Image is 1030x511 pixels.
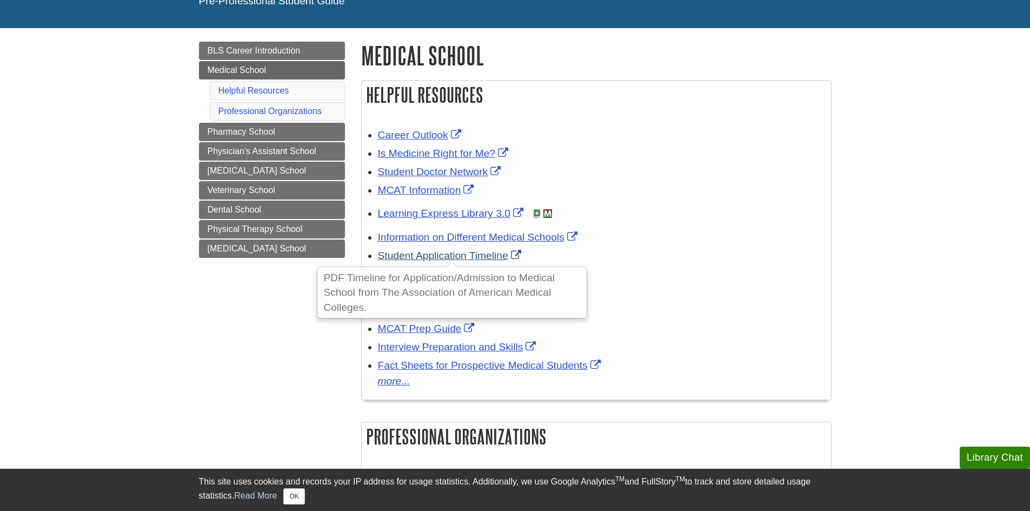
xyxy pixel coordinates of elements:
[378,231,580,243] a: Link opens in new window
[208,185,275,195] span: Veterinary School
[378,250,524,261] a: Link opens in new window
[218,86,289,95] a: Helpful Resources
[378,129,464,141] a: Link opens in new window
[208,147,316,156] span: Physician's Assistant School
[208,46,301,55] span: BLS Career Introduction
[199,220,345,238] a: Physical Therapy School
[208,205,262,214] span: Dental School
[199,162,345,180] a: [MEDICAL_DATA] School
[199,42,345,258] div: Guide Page Menu
[208,224,303,234] span: Physical Therapy School
[199,123,345,141] a: Pharmacy School
[378,374,826,389] a: more...
[208,244,307,253] span: [MEDICAL_DATA] School
[362,81,831,109] h2: Helpful Resources
[234,491,277,500] a: Read More
[318,268,586,317] div: PDF Timeline for Application/Admission to Medical School from The Association of American Medical...
[199,181,345,200] a: Veterinary School
[199,61,345,79] a: Medical School
[199,142,345,161] a: Physician's Assistant School
[218,107,322,116] a: Professional Organizations
[362,422,831,451] h2: Professional Organizations
[361,42,832,69] h1: Medical School
[199,240,345,258] a: [MEDICAL_DATA] School
[378,166,504,177] a: Link opens in new window
[615,475,624,483] sup: TM
[208,65,267,75] span: Medical School
[199,475,832,505] div: This site uses cookies and records your IP address for usage statistics. Additionally, we use Goo...
[378,360,603,371] a: Link opens in new window
[533,209,541,218] img: e-Book
[378,148,511,159] a: Link opens in new window
[378,323,477,334] a: Link opens in new window
[960,447,1030,469] button: Library Chat
[378,208,526,219] a: Link opens in new window
[378,184,477,196] a: Link opens in new window
[199,42,345,60] a: BLS Career Introduction
[676,475,685,483] sup: TM
[283,488,304,505] button: Close
[378,341,539,353] a: Link opens in new window
[199,201,345,219] a: Dental School
[543,209,552,218] img: MeL (Michigan electronic Library)
[208,127,275,136] span: Pharmacy School
[208,166,307,175] span: [MEDICAL_DATA] School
